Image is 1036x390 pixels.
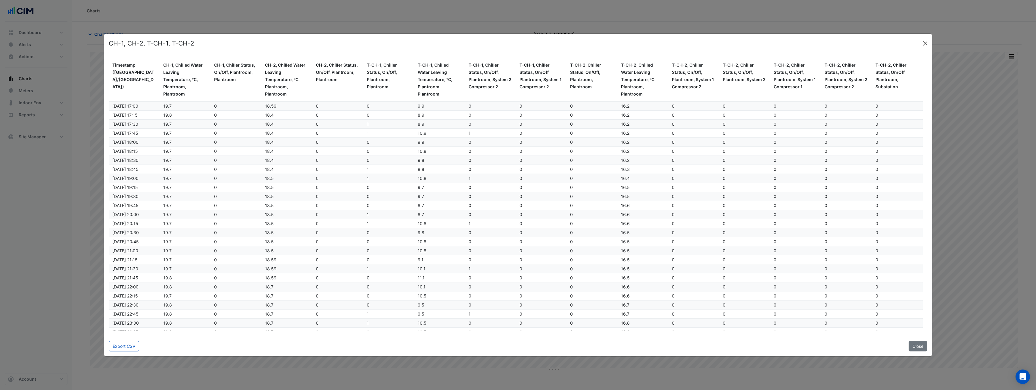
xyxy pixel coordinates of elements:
span: 19.7 [163,103,172,109]
span: 0 [214,203,217,208]
span: CH-1, Chiller Status, On/Off, Plantroom, Plantroom [214,62,255,82]
span: 0 [672,194,675,199]
span: 16.5 [621,239,630,244]
span: 0 [214,194,217,199]
span: 0 [520,203,522,208]
span: 0 [316,221,319,226]
span: 0 [774,103,776,109]
datatable-header-cell: T-CH-1, Chiller Status, On/Off, Plantroom, Plantroom [363,58,414,102]
span: 8.9 [418,112,424,118]
span: 05/09/2024 18:30 [112,158,139,163]
span: 05/09/2024 19:15 [112,185,138,190]
span: 0 [214,176,217,181]
span: 10.8 [418,239,426,244]
span: 0 [774,112,776,118]
span: 0 [214,121,217,127]
span: 10.8 [418,176,426,181]
span: Timestamp ([GEOGRAPHIC_DATA]/[GEOGRAPHIC_DATA]) [112,62,154,89]
span: 0 [875,121,878,127]
span: T-CH-1, Chiller Status, On/Off, Plantroom, System 1 Compressor 2 [520,62,562,89]
span: 0 [774,221,776,226]
datatable-header-cell: CH-2, Chilled Water Leaving Temperature, °C, Plantroom, Plantroom [261,58,312,102]
span: 0 [214,248,217,253]
span: 05/09/2024 20:15 [112,221,138,226]
span: 0 [825,167,827,172]
span: T-CH-2, Chiller Status, On/Off, Plantroom, System 1 Compressor 1 [774,62,816,89]
span: 0 [723,194,726,199]
span: 0 [316,248,319,253]
span: 0 [672,185,675,190]
span: 0 [723,140,726,145]
span: 0 [469,167,471,172]
span: 18.4 [265,121,274,127]
span: 18.5 [265,248,274,253]
span: 9.7 [418,185,424,190]
span: 0 [214,149,217,154]
span: 0 [774,230,776,235]
span: 0 [825,212,827,217]
span: 0 [520,140,522,145]
span: 0 [723,121,726,127]
span: 0 [570,221,573,226]
span: 0 [723,103,726,109]
span: 16.4 [621,176,630,181]
span: 0 [316,176,319,181]
datatable-header-cell: T-CH-2, Chiller Status, On/Off, Plantroom, Plantroom [566,58,617,102]
span: 0 [367,239,370,244]
span: 0 [723,131,726,136]
span: 0 [723,203,726,208]
span: T-CH-2, Chiller Status, On/Off, Plantroom, Substation [875,62,906,89]
span: 0 [825,140,827,145]
span: 16.6 [621,212,630,217]
span: 19.8 [163,112,172,118]
span: 0 [570,131,573,136]
span: 19.7 [163,203,172,208]
span: 0 [469,140,471,145]
span: 05/09/2024 19:30 [112,194,139,199]
span: 0 [367,158,370,163]
span: T-CH-2, Chiller Status, On/Off, Plantroom, Plantroom [570,62,601,89]
span: 0 [469,185,471,190]
span: 0 [570,121,573,127]
span: 0 [723,221,726,226]
span: 18.5 [265,212,274,217]
span: 9.7 [418,194,424,199]
span: 0 [316,121,319,127]
span: 19.7 [163,158,172,163]
span: T-CH-1, Chiller Status, On/Off, Plantroom, System 2 Compressor 2 [469,62,511,89]
span: 0 [316,149,319,154]
span: 0 [774,149,776,154]
span: 0 [672,221,675,226]
span: 0 [825,203,827,208]
span: 16.2 [621,103,629,109]
span: 9.8 [418,230,424,235]
span: 8.9 [418,121,424,127]
datatable-header-cell: CH-1, Chiller Status, On/Off, Plantroom, Plantroom [211,58,261,102]
span: 18.5 [265,185,274,190]
span: 0 [723,158,726,163]
span: 0 [723,149,726,154]
span: 18.59 [265,103,276,109]
span: 0 [214,131,217,136]
span: 0 [520,221,522,226]
h4: CH-1, CH-2, T-CH-1, T-CH-2 [109,39,194,48]
span: 0 [367,140,370,145]
span: 0 [825,158,827,163]
datatable-header-cell: T-CH-1, Chiller Status, On/Off, Plantroom, System 2 Compressor 2 [465,58,516,102]
span: 0 [672,230,675,235]
span: 9.9 [418,103,424,109]
span: 0 [570,158,573,163]
span: 19.7 [163,185,172,190]
span: 0 [774,121,776,127]
span: 16.6 [621,221,630,226]
span: 0 [469,203,471,208]
span: 0 [570,212,573,217]
span: 8.8 [418,167,424,172]
span: 0 [875,131,878,136]
span: 0 [723,185,726,190]
span: 0 [672,212,675,217]
span: 0 [875,221,878,226]
span: 18.4 [265,149,274,154]
span: 0 [214,112,217,118]
span: 9.9 [418,140,424,145]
